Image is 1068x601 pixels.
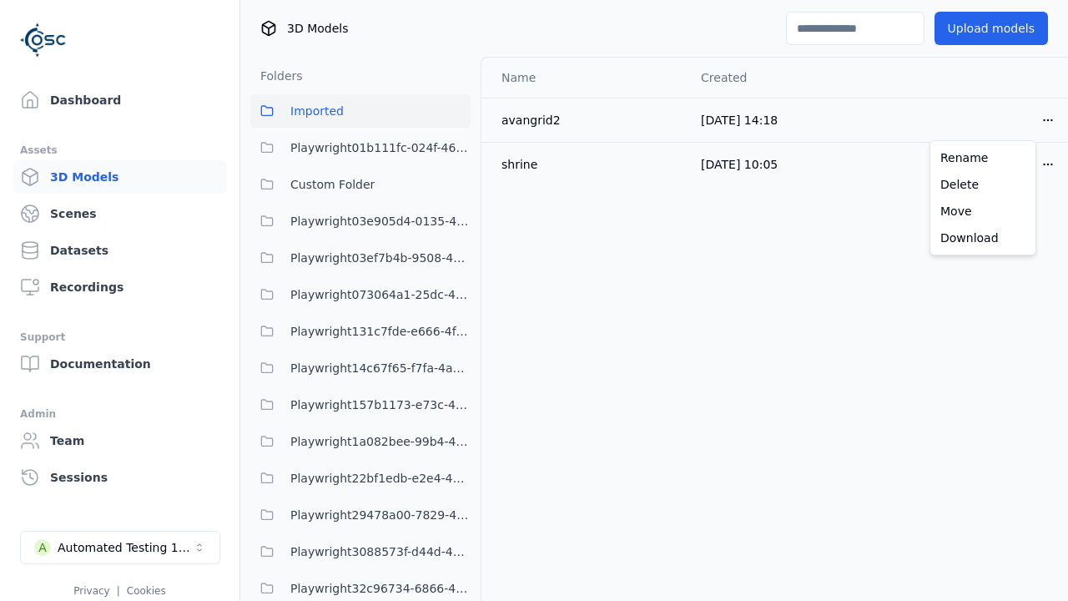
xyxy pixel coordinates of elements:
a: Download [934,225,1032,251]
a: Move [934,198,1032,225]
a: Rename [934,144,1032,171]
a: Delete [934,171,1032,198]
